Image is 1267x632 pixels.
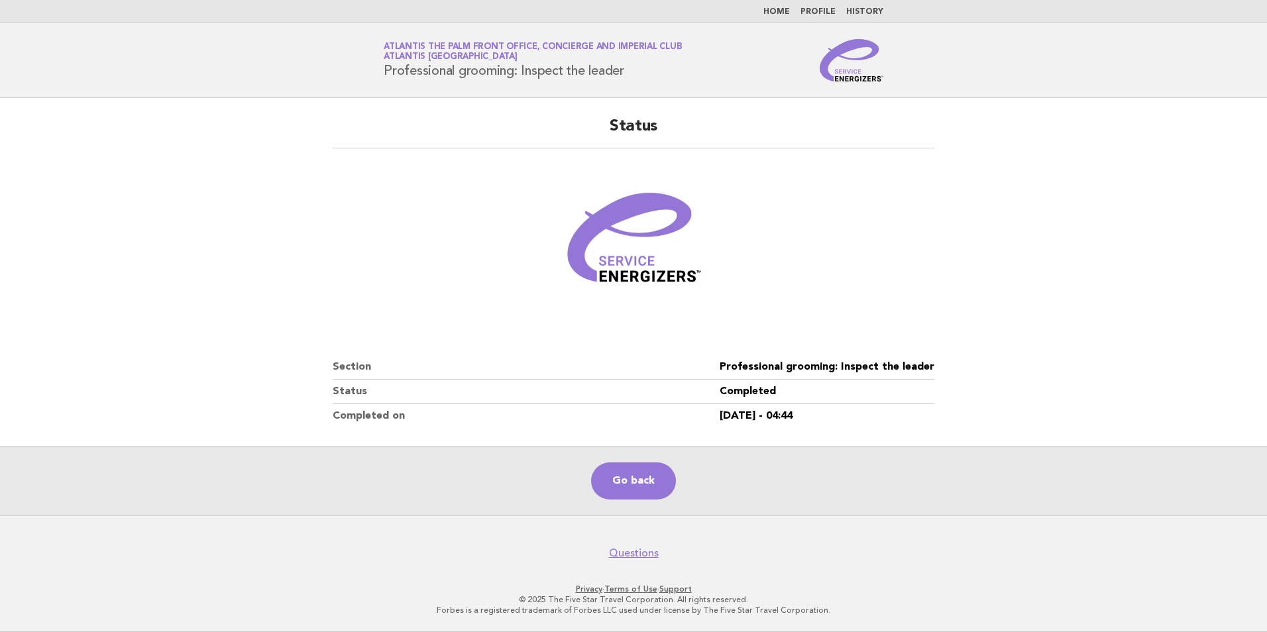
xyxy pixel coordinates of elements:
[333,116,934,148] h2: Status
[820,39,883,81] img: Service Energizers
[609,547,659,560] a: Questions
[228,584,1039,594] p: · ·
[720,404,934,428] dd: [DATE] - 04:44
[384,53,518,62] span: Atlantis [GEOGRAPHIC_DATA]
[763,8,790,16] a: Home
[384,42,682,61] a: Atlantis The Palm Front Office, Concierge and Imperial ClubAtlantis [GEOGRAPHIC_DATA]
[384,43,682,78] h1: Professional grooming: Inspect the leader
[800,8,836,16] a: Profile
[720,355,934,380] dd: Professional grooming: Inspect the leader
[228,605,1039,615] p: Forbes is a registered trademark of Forbes LLC used under license by The Five Star Travel Corpora...
[846,8,883,16] a: History
[333,380,720,404] dt: Status
[576,584,602,594] a: Privacy
[333,404,720,428] dt: Completed on
[591,462,676,500] a: Go back
[333,355,720,380] dt: Section
[228,594,1039,605] p: © 2025 The Five Star Travel Corporation. All rights reserved.
[604,584,657,594] a: Terms of Use
[659,584,692,594] a: Support
[554,164,713,323] img: Verified
[720,380,934,404] dd: Completed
